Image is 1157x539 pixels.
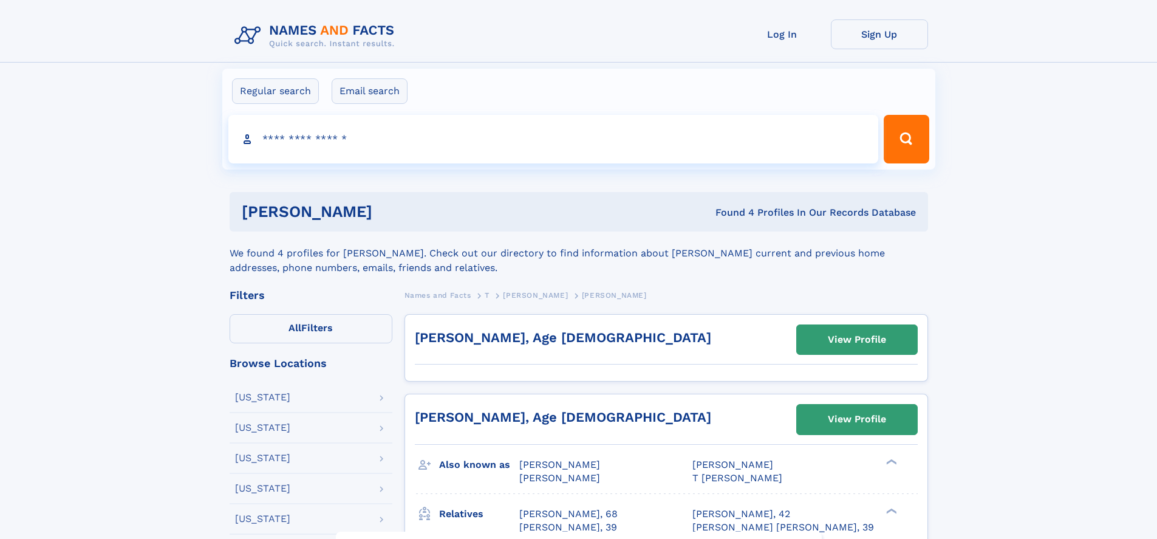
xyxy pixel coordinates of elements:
div: Filters [230,290,392,301]
label: Regular search [232,78,319,104]
label: Email search [332,78,408,104]
h1: [PERSON_NAME] [242,204,544,219]
a: [PERSON_NAME], Age [DEMOGRAPHIC_DATA] [415,330,711,345]
a: [PERSON_NAME], 42 [692,507,790,521]
div: [US_STATE] [235,393,290,402]
div: Found 4 Profiles In Our Records Database [544,206,916,219]
a: [PERSON_NAME], 68 [519,507,618,521]
img: Logo Names and Facts [230,19,404,52]
a: [PERSON_NAME] [PERSON_NAME], 39 [692,521,874,534]
a: Log In [734,19,831,49]
h3: Relatives [439,504,519,524]
a: Names and Facts [404,287,471,303]
div: Browse Locations [230,358,392,369]
a: [PERSON_NAME], Age [DEMOGRAPHIC_DATA] [415,410,711,425]
a: T [485,287,490,303]
span: [PERSON_NAME] [582,291,647,300]
input: search input [228,115,879,163]
a: View Profile [797,325,917,354]
span: All [288,322,301,334]
div: ❯ [883,458,898,465]
span: [PERSON_NAME] [503,291,568,300]
div: [US_STATE] [235,484,290,493]
div: [US_STATE] [235,423,290,433]
div: View Profile [828,405,886,433]
div: [US_STATE] [235,514,290,524]
a: [PERSON_NAME] [503,287,568,303]
label: Filters [230,314,392,343]
a: [PERSON_NAME], 39 [519,521,617,534]
span: [PERSON_NAME] [692,459,773,470]
div: View Profile [828,326,886,354]
button: Search Button [884,115,929,163]
span: T [PERSON_NAME] [692,472,782,484]
h3: Also known as [439,455,519,475]
div: ❯ [883,507,898,515]
div: [US_STATE] [235,453,290,463]
span: [PERSON_NAME] [519,459,600,470]
a: Sign Up [831,19,928,49]
a: View Profile [797,405,917,434]
span: T [485,291,490,300]
div: We found 4 profiles for [PERSON_NAME]. Check out our directory to find information about [PERSON_... [230,232,928,275]
span: [PERSON_NAME] [519,472,600,484]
